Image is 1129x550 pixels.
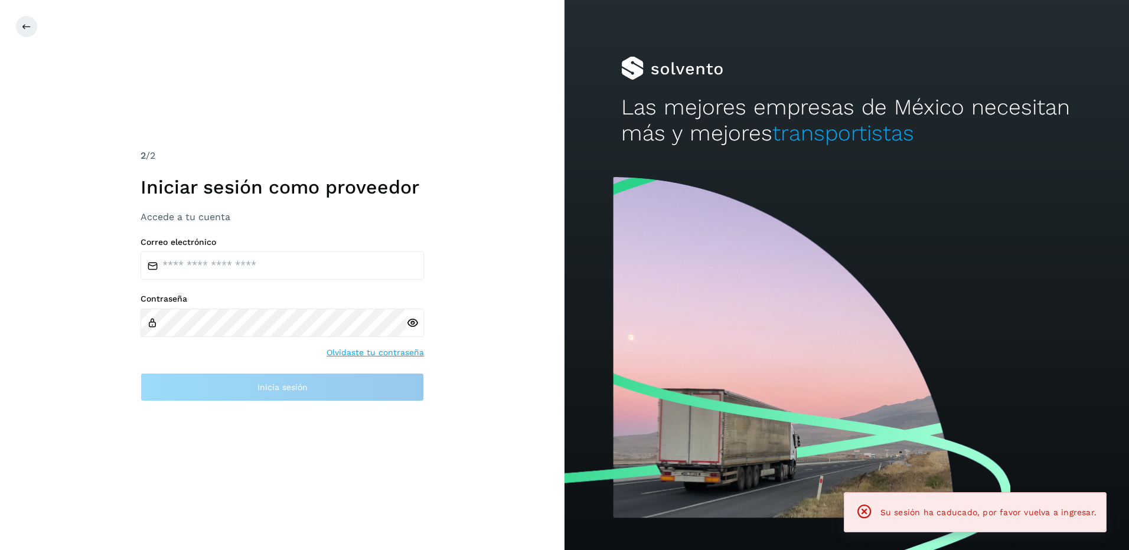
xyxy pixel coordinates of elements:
[141,294,424,304] label: Contraseña
[772,120,914,146] span: transportistas
[141,176,424,198] h1: Iniciar sesión como proveedor
[621,94,1073,147] h2: Las mejores empresas de México necesitan más y mejores
[141,237,424,247] label: Correo electrónico
[141,373,424,401] button: Inicia sesión
[257,383,308,391] span: Inicia sesión
[141,150,146,161] span: 2
[141,211,424,222] h3: Accede a tu cuenta
[141,149,424,163] div: /2
[327,346,424,359] a: Olvidaste tu contraseña
[880,508,1097,517] span: Su sesión ha caducado, por favor vuelva a ingresar.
